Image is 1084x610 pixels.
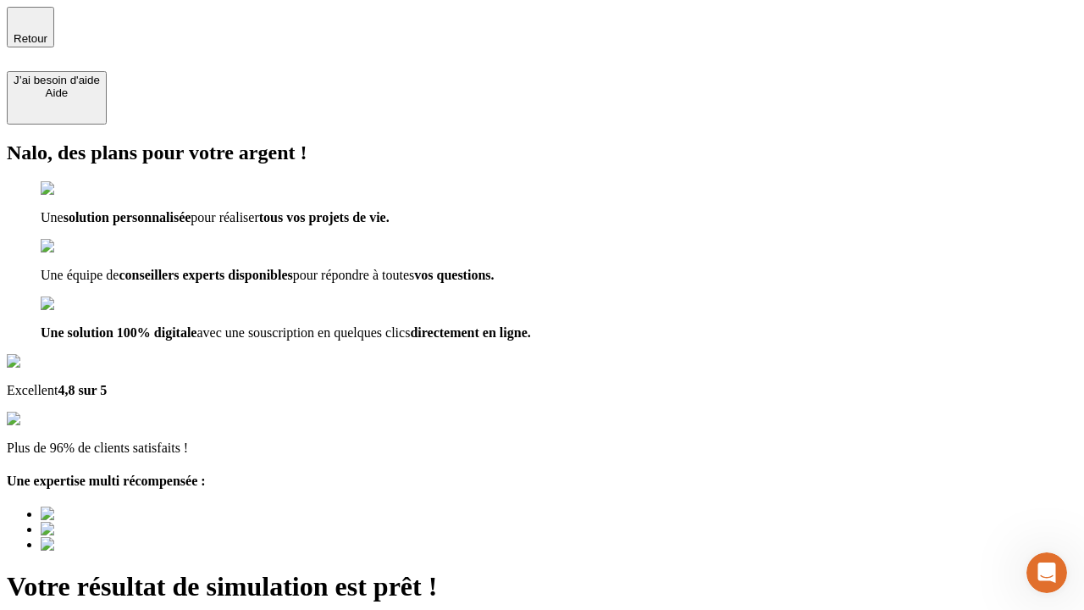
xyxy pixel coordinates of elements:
[7,354,105,369] img: Google Review
[41,181,113,197] img: checkmark
[410,325,530,340] span: directement en ligne.
[7,7,54,47] button: Retour
[293,268,415,282] span: pour répondre à toutes
[7,383,58,397] span: Excellent
[41,268,119,282] span: Une équipe de
[259,210,390,225] span: tous vos projets de vie.
[58,383,107,397] span: 4,8 sur 5
[7,71,107,125] button: J’ai besoin d'aideAide
[41,507,197,522] img: Best savings advice award
[7,141,1077,164] h2: Nalo, des plans pour votre argent !
[64,210,191,225] span: solution personnalisée
[1026,552,1067,593] iframe: Intercom live chat
[7,441,1077,456] p: Plus de 96% de clients satisfaits !
[7,571,1077,602] h1: Votre résultat de simulation est prêt !
[414,268,494,282] span: vos questions.
[119,268,292,282] span: conseillers experts disponibles
[7,412,91,427] img: reviews stars
[41,537,197,552] img: Best savings advice award
[41,325,196,340] span: Une solution 100% digitale
[196,325,410,340] span: avec une souscription en quelques clics
[14,74,100,86] div: J’ai besoin d'aide
[41,297,113,312] img: checkmark
[41,239,113,254] img: checkmark
[14,86,100,99] div: Aide
[191,210,258,225] span: pour réaliser
[41,522,197,537] img: Best savings advice award
[41,210,64,225] span: Une
[14,32,47,45] span: Retour
[7,474,1077,489] h4: Une expertise multi récompensée :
